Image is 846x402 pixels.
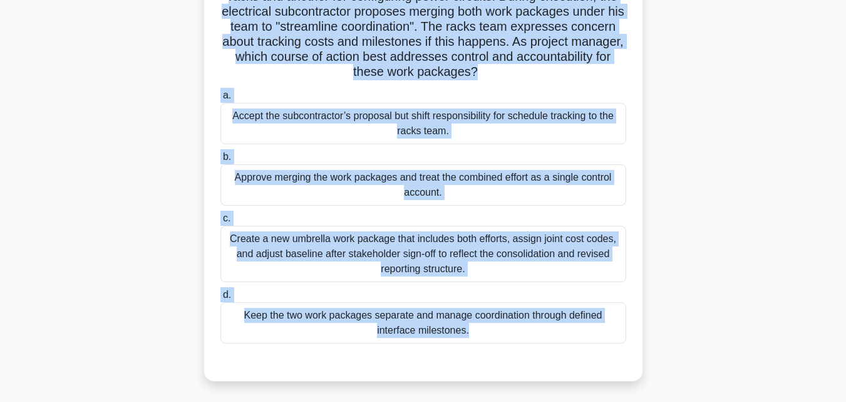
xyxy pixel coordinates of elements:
[223,151,231,162] span: b.
[220,164,626,206] div: Approve merging the work packages and treat the combined effort as a single control account.
[223,90,231,100] span: a.
[223,213,230,223] span: c.
[223,289,231,300] span: d.
[220,103,626,144] div: Accept the subcontractor’s proposal but shift responsibility for schedule tracking to the racks t...
[220,302,626,344] div: Keep the two work packages separate and manage coordination through defined interface milestones.
[220,226,626,282] div: Create a new umbrella work package that includes both efforts, assign joint cost codes, and adjus...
